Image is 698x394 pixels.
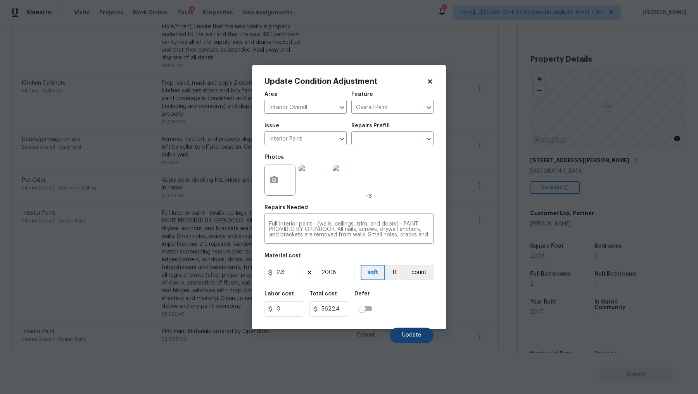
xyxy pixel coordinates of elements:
[264,205,308,210] h5: Repairs Needed
[390,328,434,343] button: Update
[264,123,279,128] h5: Issue
[264,78,427,85] h2: Update Condition Adjustment
[357,332,374,338] span: Cancel
[385,265,404,280] button: ft
[354,291,370,297] h5: Defer
[264,92,278,97] h5: Area
[351,92,373,97] h5: Feature
[404,265,434,280] button: count
[365,193,372,200] span: +6
[337,134,347,144] button: Open
[402,332,421,338] span: Update
[344,328,387,343] button: Cancel
[351,123,390,128] h5: Repairs Prefill
[309,291,337,297] h5: Total cost
[269,221,429,238] textarea: Full Interior paint - (walls, ceilings, trim, and doors) - PAINT PROVIDED BY OPENDOOR. All nails,...
[264,253,301,259] h5: Material cost
[264,291,294,297] h5: Labor cost
[423,134,434,144] button: Open
[264,154,284,160] h5: Photos
[361,265,385,280] button: sqft
[337,102,347,113] button: Open
[423,102,434,113] button: Open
